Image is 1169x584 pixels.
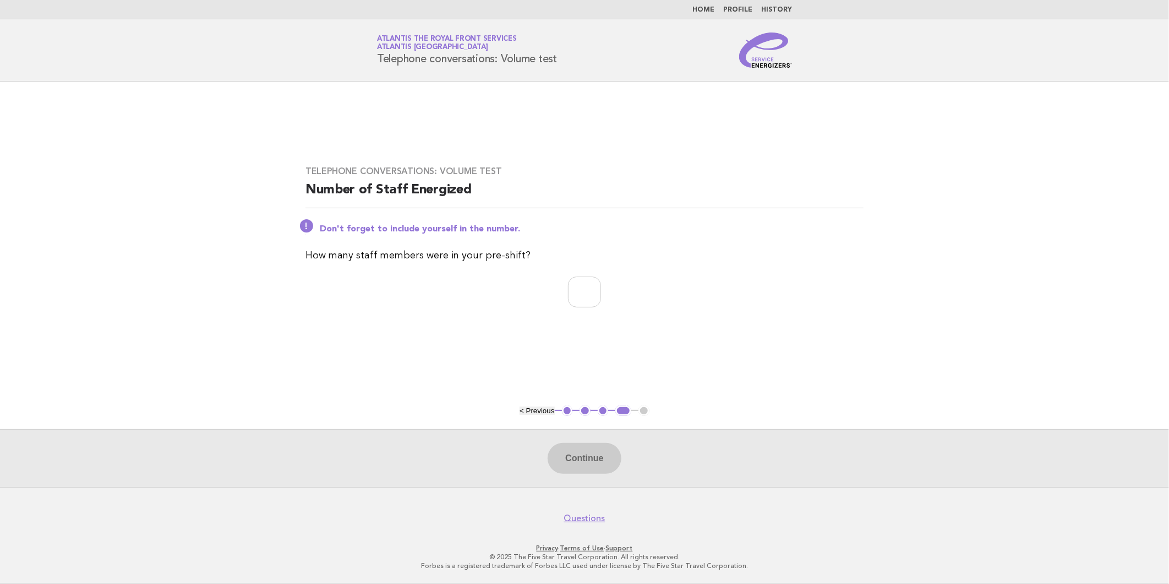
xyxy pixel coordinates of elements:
a: Home [692,7,714,13]
img: Service Energizers [739,33,792,68]
a: Support [606,544,633,552]
h3: Telephone conversations: Volume test [305,166,864,177]
a: Questions [564,513,605,524]
button: 4 [615,405,631,417]
span: Atlantis [GEOGRAPHIC_DATA] [377,44,488,51]
a: Atlantis The Royal Front ServicesAtlantis [GEOGRAPHIC_DATA] [377,35,517,51]
p: · · [248,544,921,553]
a: Profile [723,7,752,13]
p: Don't forget to include yourself in the number. [320,224,864,235]
a: Privacy [537,544,559,552]
h1: Telephone conversations: Volume test [377,36,557,64]
p: How many staff members were in your pre-shift? [305,248,864,263]
h2: Number of Staff Energized [305,181,864,208]
a: History [761,7,792,13]
button: 1 [562,405,573,417]
p: Forbes is a registered trademark of Forbes LLC used under license by The Five Star Travel Corpora... [248,561,921,570]
p: © 2025 The Five Star Travel Corporation. All rights reserved. [248,553,921,561]
button: < Previous [520,407,554,415]
a: Terms of Use [560,544,604,552]
button: 2 [580,405,591,417]
button: 3 [598,405,609,417]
